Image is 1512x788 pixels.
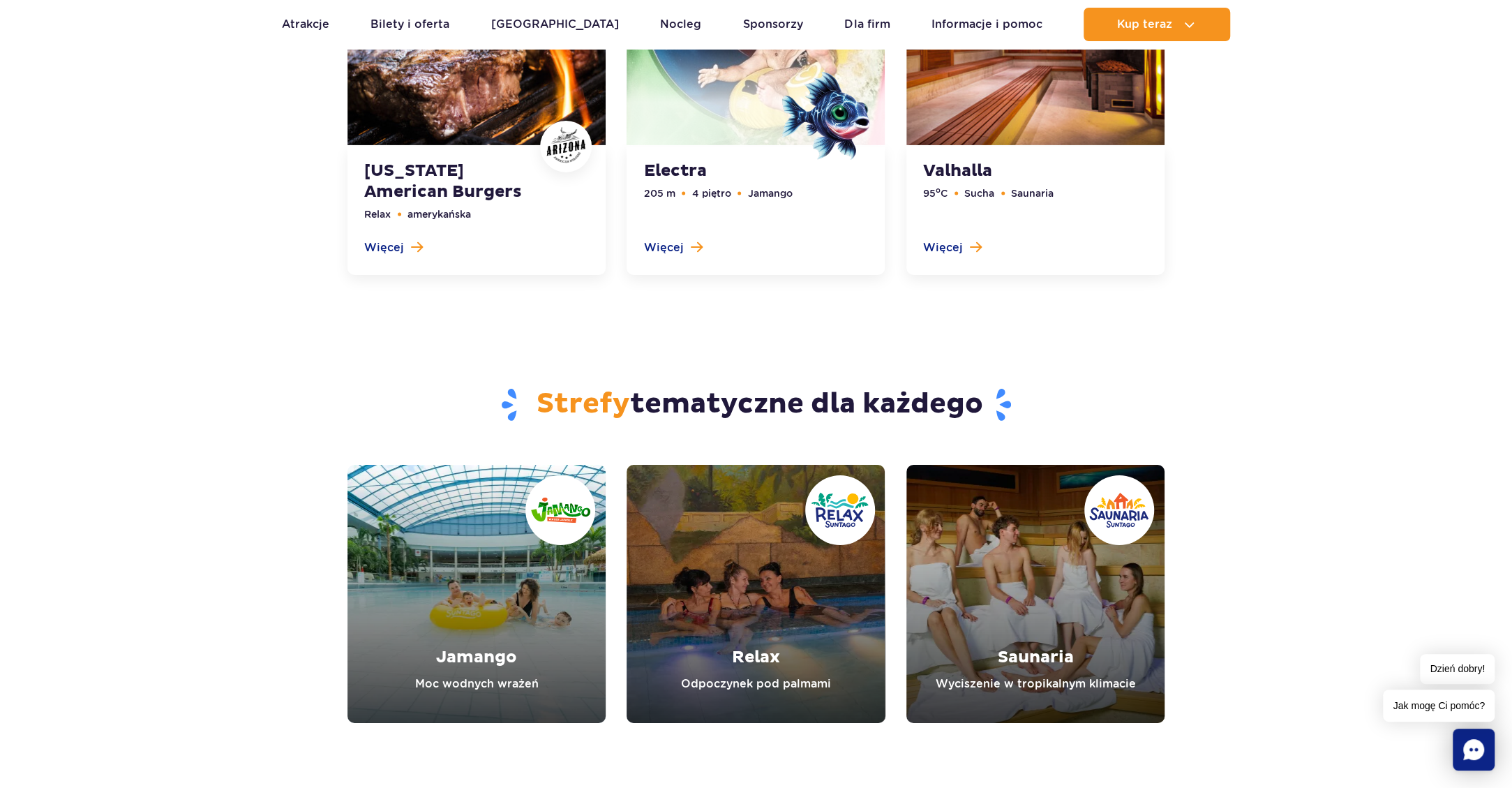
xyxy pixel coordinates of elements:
[282,8,329,41] a: Atrakcje
[1420,654,1495,684] span: Dzień dobry!
[627,465,885,723] a: Relax
[347,387,1165,423] h2: tematyczne dla każdego
[931,8,1042,41] a: Informacje i pomoc
[743,8,803,41] a: Sponsorzy
[844,8,890,41] a: Dla firm
[537,387,630,422] span: Strefy
[347,465,606,723] a: Jamango
[1084,8,1230,41] button: Kup teraz
[1383,690,1495,722] span: Jak mogę Ci pomóc?
[1117,18,1172,31] span: Kup teraz
[660,8,701,41] a: Nocleg
[906,465,1165,723] a: Saunaria
[370,8,449,41] a: Bilety i oferta
[491,8,619,41] a: [GEOGRAPHIC_DATA]
[1453,729,1495,771] div: Chat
